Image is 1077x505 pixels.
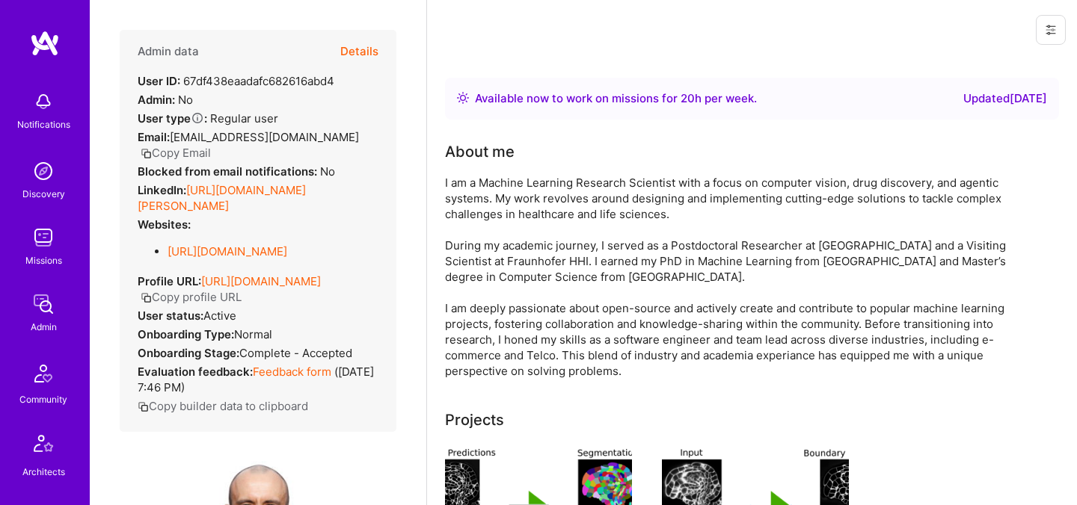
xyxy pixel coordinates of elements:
button: Copy profile URL [141,289,242,305]
img: teamwork [28,223,58,252]
div: Regular user [138,111,278,126]
strong: Evaluation feedback: [138,365,253,379]
strong: Admin: [138,93,175,107]
img: discovery [28,156,58,186]
i: icon Copy [138,401,149,412]
div: No [138,164,335,179]
div: Missions [25,252,62,268]
img: bell [28,87,58,117]
img: Architects [25,428,61,464]
strong: Websites: [138,217,191,232]
button: Details [340,30,378,73]
a: [URL][DOMAIN_NAME] [168,244,287,258]
strong: User type : [138,111,207,126]
div: Admin [31,319,57,335]
strong: Onboarding Type: [138,327,234,341]
img: admin teamwork [28,289,58,319]
div: About me [445,140,515,163]
i: icon Copy [141,148,152,159]
strong: LinkedIn: [138,183,186,197]
div: ( [DATE] 7:46 PM ) [138,364,378,395]
div: No [138,92,193,108]
strong: Onboarding Stage: [138,346,239,360]
span: [EMAIL_ADDRESS][DOMAIN_NAME] [170,130,359,144]
strong: User ID: [138,74,180,88]
div: Notifications [17,117,70,132]
div: Projects [445,409,504,431]
img: logo [30,30,60,57]
span: Complete - Accepted [239,346,352,360]
div: Discovery [22,186,65,202]
a: [URL][DOMAIN_NAME][PERSON_NAME] [138,183,306,213]
img: Availability [457,92,469,104]
div: Available now to work on missions for h per week . [475,90,757,108]
button: Copy builder data to clipboard [138,398,308,414]
div: Updated [DATE] [963,90,1047,108]
i: Help [191,111,204,125]
strong: Blocked from email notifications: [138,164,320,179]
span: 20 [681,91,695,105]
strong: User status: [138,309,203,323]
span: normal [234,327,272,341]
div: Architects [22,464,65,480]
h4: Admin data [138,45,199,58]
div: Community [19,391,67,407]
div: 67df438eaadafc682616abd4 [138,73,334,89]
strong: Email: [138,130,170,144]
i: icon Copy [141,292,152,303]
a: [URL][DOMAIN_NAME] [201,274,321,288]
a: Feedback form [253,365,331,379]
button: Copy Email [141,145,211,161]
strong: Profile URL: [138,274,201,288]
img: Community [25,356,61,391]
div: I am a Machine Learning Research Scientist with a focus on computer vision, drug discovery, and a... [445,175,1043,379]
span: Active [203,309,236,323]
